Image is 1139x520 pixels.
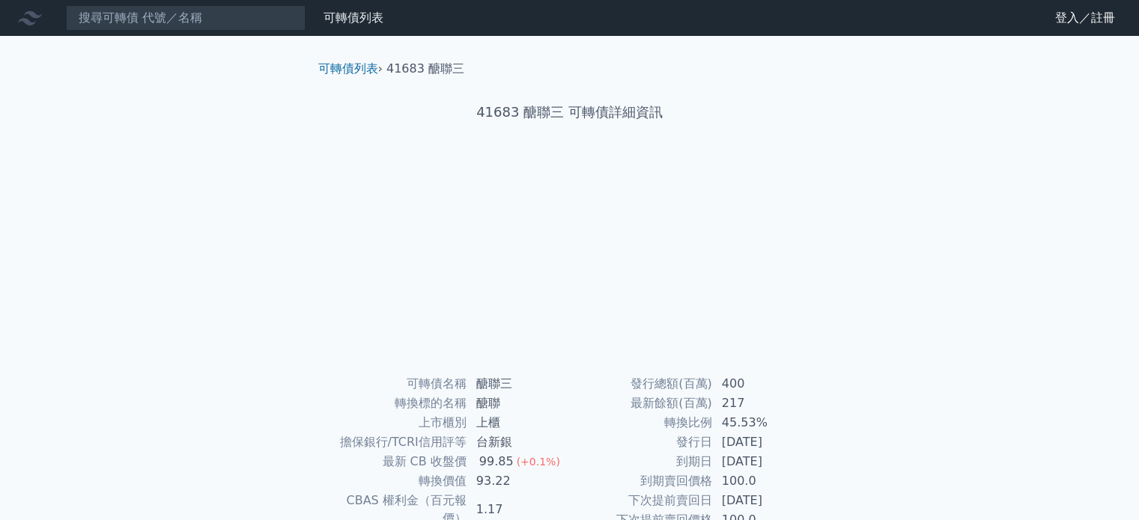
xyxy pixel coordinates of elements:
[467,471,570,491] td: 93.22
[324,471,467,491] td: 轉換價值
[324,452,467,471] td: 最新 CB 收盤價
[570,394,713,413] td: 最新餘額(百萬)
[66,5,306,31] input: 搜尋可轉債 代號／名稱
[318,60,383,78] li: ›
[713,374,815,394] td: 400
[1043,6,1127,30] a: 登入／註冊
[713,471,815,491] td: 100.0
[467,432,570,452] td: 台新銀
[324,394,467,413] td: 轉換標的名稱
[570,491,713,510] td: 下次提前賣回日
[713,432,815,452] td: [DATE]
[570,471,713,491] td: 到期賣回價格
[570,452,713,471] td: 到期日
[570,413,713,432] td: 轉換比例
[324,10,383,25] a: 可轉債列表
[386,60,464,78] li: 41683 醣聯三
[318,61,378,76] a: 可轉債列表
[324,432,467,452] td: 擔保銀行/TCRI信用評等
[324,374,467,394] td: 可轉債名稱
[517,456,560,468] span: (+0.1%)
[306,102,833,123] h1: 41683 醣聯三 可轉債詳細資訊
[467,394,570,413] td: 醣聯
[713,394,815,413] td: 217
[570,374,713,394] td: 發行總額(百萬)
[570,432,713,452] td: 發行日
[713,452,815,471] td: [DATE]
[467,374,570,394] td: 醣聯三
[713,491,815,510] td: [DATE]
[467,413,570,432] td: 上櫃
[1064,448,1139,520] iframe: Chat Widget
[324,413,467,432] td: 上市櫃別
[476,453,517,471] div: 99.85
[713,413,815,432] td: 45.53%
